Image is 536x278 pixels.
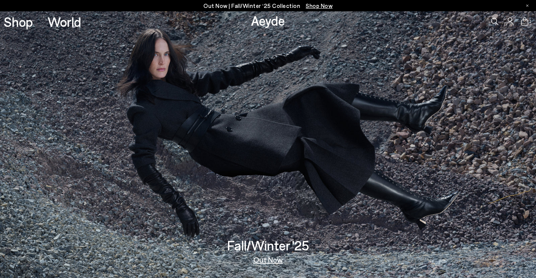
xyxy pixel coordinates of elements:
[306,2,333,9] span: Navigate to /collections/new-in
[227,239,309,252] h3: Fall/Winter '25
[203,1,333,11] p: Out Now | Fall/Winter ‘25 Collection
[528,20,532,24] span: 1
[251,12,285,28] a: Aeyde
[521,17,528,26] a: 1
[4,15,33,28] a: Shop
[48,15,81,28] a: World
[253,256,283,263] a: Out Now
